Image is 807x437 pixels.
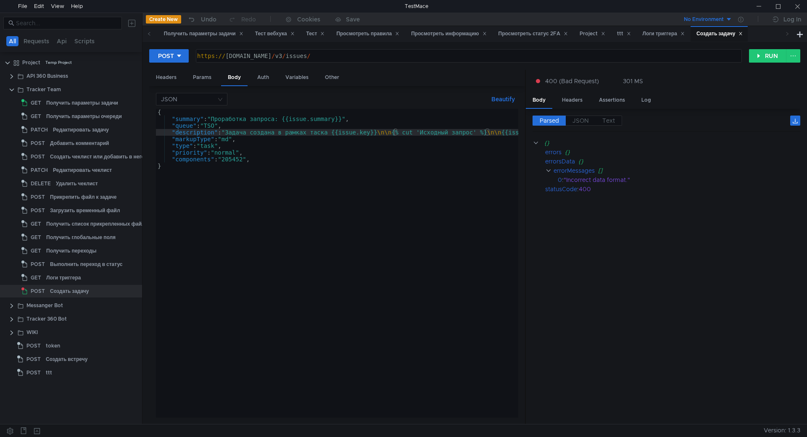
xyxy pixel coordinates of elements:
div: Save [346,16,360,22]
span: GET [31,110,41,123]
span: POST [31,150,45,163]
div: Other [318,70,346,85]
input: Search... [16,18,117,28]
button: Beautify [488,94,518,104]
div: errorsData [545,157,575,166]
div: Удалить чеклист [56,177,98,190]
div: Tracker Team [26,83,61,96]
div: : [545,184,800,194]
button: Api [54,36,69,46]
button: RUN [749,49,786,63]
div: Получить список прикрепленных файлов [46,218,151,230]
div: Редактировать задачу [53,124,109,136]
div: Создать задачу [50,285,89,297]
div: Тест [306,29,325,38]
div: Логи триггера [643,29,685,38]
div: ttt [617,29,631,38]
div: Загрузить временный файл [50,204,120,217]
div: 301 MS [623,77,643,85]
div: Просмотреть информацию [411,29,486,38]
div: : [558,175,800,184]
button: All [6,36,18,46]
div: Получить глобальные поля [46,231,116,244]
span: 400 (Bad Request) [545,76,599,86]
button: Requests [21,36,52,46]
span: POST [26,340,41,352]
div: Получить параметры очереди [46,110,122,123]
span: Version: 1.3.3 [764,424,800,437]
div: No Environment [684,16,724,24]
div: Variables [279,70,315,85]
div: Создать задачу [696,29,743,38]
div: Получить переходы [46,245,97,257]
span: Text [602,117,615,124]
span: JSON [572,117,589,124]
button: POST [149,49,189,63]
div: Создать встречу [46,353,87,366]
div: Создать чеклист или добавить в него пункты [50,150,164,163]
span: GET [31,218,41,230]
div: 0 [558,175,562,184]
div: POST [158,51,174,61]
div: Выполнить переход в статус [50,258,122,271]
button: Undo [181,13,222,26]
div: Получить параметры задачи [46,97,118,109]
div: Log In [783,14,801,24]
div: Messanger Bot [26,299,63,312]
div: statusCode [545,184,577,194]
span: Parsed [540,117,559,124]
span: POST [31,285,45,297]
div: Прикрепить файл к задаче [50,191,117,203]
span: PATCH [31,124,48,136]
div: [] [598,166,790,175]
button: No Environment [674,13,732,26]
span: PATCH [31,164,48,176]
div: Log [635,92,658,108]
div: Params [186,70,218,85]
div: Redo [241,14,256,24]
div: Тест вебхука [255,29,295,38]
div: errorMessages [554,166,595,175]
div: Редактировать чеклист [53,164,112,176]
button: Scripts [72,36,97,46]
span: GET [31,231,41,244]
div: Body [526,92,552,109]
div: Project [22,56,40,69]
span: GET [31,245,41,257]
div: Просмотреть статус 2FA [498,29,568,38]
div: Auth [251,70,276,85]
button: Create New [146,15,181,24]
div: WIKI [26,326,38,339]
div: Project [580,29,605,38]
div: Получить параметры задачи [164,29,243,38]
span: POST [31,258,45,271]
div: API 360 Business [26,70,68,82]
span: POST [26,353,41,366]
div: Tracker 360 Bot [26,313,67,325]
div: Добавить комментарий [50,137,109,150]
span: POST [31,137,45,150]
div: {} [578,157,790,166]
div: ttt [46,366,52,379]
div: Headers [149,70,183,85]
div: "Incorrect data format." [564,175,789,184]
span: POST [31,204,45,217]
div: token [46,340,60,352]
div: errors [545,147,562,157]
div: Логи триггера [46,271,81,284]
div: Просмотреть правила [336,29,399,38]
div: Cookies [297,14,320,24]
div: Assertions [592,92,632,108]
div: {} [565,147,789,157]
span: POST [26,366,41,379]
div: Temp Project [45,56,72,69]
span: GET [31,271,41,284]
div: Body [221,70,248,86]
span: GET [31,97,41,109]
div: {} [544,138,788,147]
div: Undo [201,14,216,24]
div: Headers [555,92,589,108]
span: POST [31,191,45,203]
div: 400 [579,184,790,194]
span: DELETE [31,177,51,190]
